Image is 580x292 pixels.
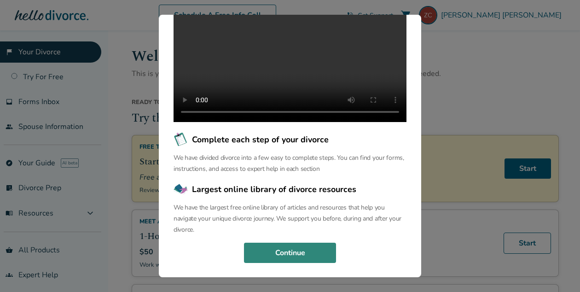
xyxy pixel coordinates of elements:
p: We have the largest free online library of articles and resources that help you navigate your uni... [174,202,406,235]
span: Largest online library of divorce resources [192,183,356,195]
img: Complete each step of your divorce [174,132,188,147]
p: We have divided divorce into a few easy to complete steps. You can find your forms, instructions,... [174,152,406,175]
img: Largest online library of divorce resources [174,182,188,197]
iframe: Chat Widget [534,248,580,292]
span: Complete each step of your divorce [192,134,329,146]
button: Continue [244,243,336,263]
